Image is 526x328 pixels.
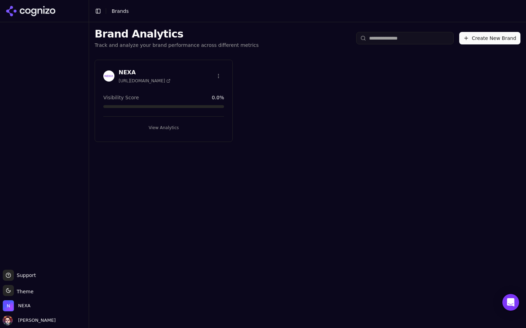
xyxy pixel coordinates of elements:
[95,28,259,40] h1: Brand Analytics
[103,70,114,82] img: NEXA
[95,42,259,49] p: Track and analyze your brand performance across different metrics
[119,68,170,77] h3: NEXA
[112,8,129,14] span: Brands
[3,300,14,311] img: NEXA
[14,289,33,294] span: Theme
[119,78,170,84] span: [URL][DOMAIN_NAME]
[3,316,13,325] img: Deniz Ozcan
[103,94,139,101] span: Visibility Score
[459,32,520,44] button: Create New Brand
[18,303,31,309] span: NEXA
[103,122,224,133] button: View Analytics
[14,272,36,279] span: Support
[3,300,31,311] button: Open organization switcher
[15,317,56,323] span: [PERSON_NAME]
[112,8,129,15] nav: breadcrumb
[212,94,224,101] span: 0.0 %
[3,316,56,325] button: Open user button
[502,294,519,311] div: Open Intercom Messenger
